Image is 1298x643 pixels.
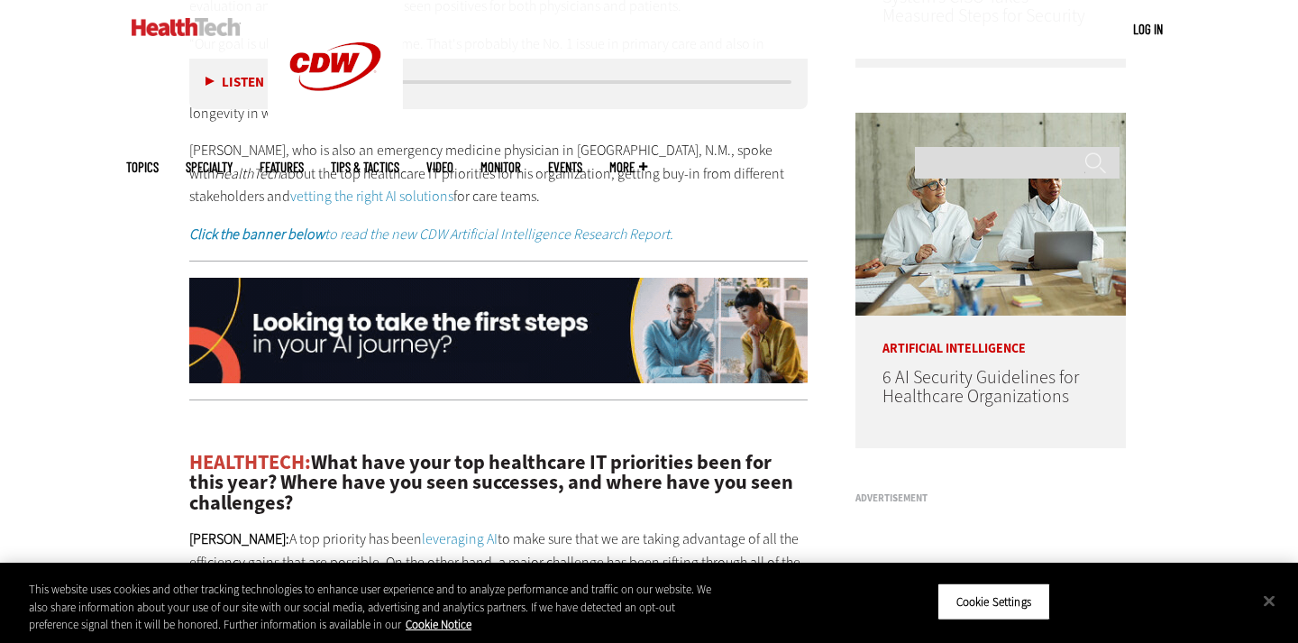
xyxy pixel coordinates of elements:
a: leveraging AI [422,529,498,548]
a: More information about your privacy [406,617,471,632]
div: User menu [1133,20,1163,39]
h2: What have your top healthcare IT priorities been for this year? Where have you seen successes, an... [189,453,808,513]
div: This website uses cookies and other tracking technologies to enhance user experience and to analy... [29,581,714,634]
strong: [PERSON_NAME]: [189,529,289,548]
a: MonITor [480,161,521,174]
p: A top priority has been to make sure that we are taking advantage of all the efficiency gains tha... [189,528,808,620]
a: Click the banner belowto read the new CDW Artificial Intelligence Research Report. [189,225,673,243]
a: Features [260,161,304,174]
a: Tips & Tactics [331,161,399,174]
img: x-airesearch-animated-2025-click-desktop [189,278,808,384]
a: Log in [1133,21,1163,37]
button: Cookie Settings [937,583,1050,620]
a: 6 AI Security Guidelines for Healthcare Organizations [882,365,1079,409]
em: to read the new CDW Artificial Intelligence Research Report. [189,225,673,243]
h3: Advertisement [855,493,1126,503]
span: Specialty [186,161,233,174]
a: CDW [268,119,403,138]
img: Doctors meeting in the office [855,113,1126,316]
strong: Click the banner below [189,225,324,243]
img: Home [132,18,241,36]
span: More [609,161,647,174]
span: HEALTHTECH: [189,449,311,475]
button: Close [1249,581,1289,620]
a: Events [548,161,582,174]
span: Topics [126,161,159,174]
p: Artificial Intelligence [855,316,1126,355]
a: Video [426,161,453,174]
